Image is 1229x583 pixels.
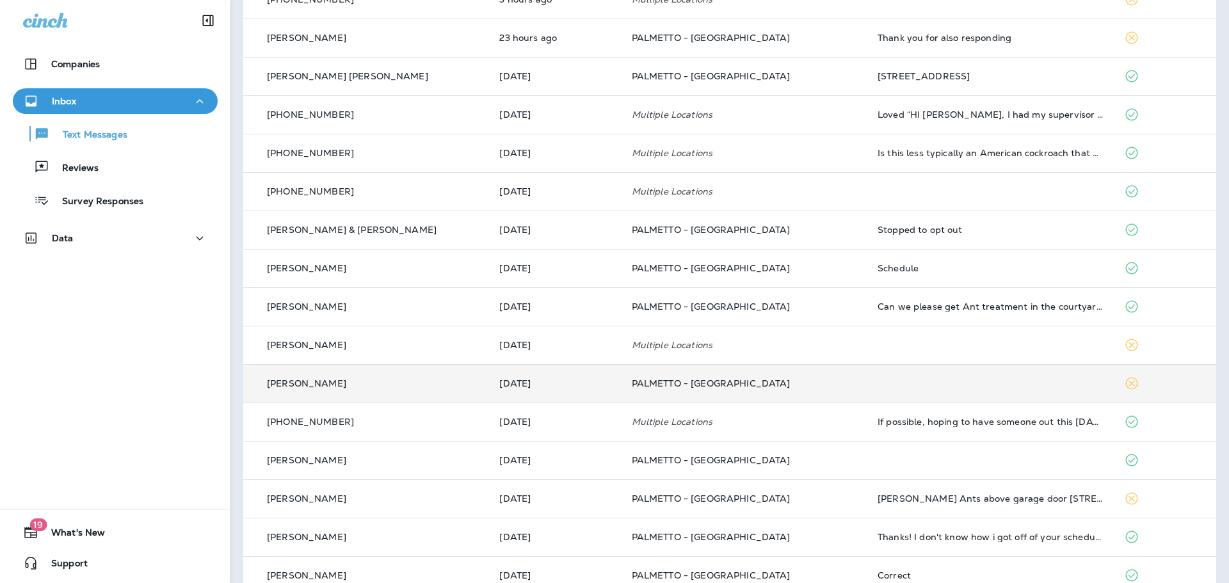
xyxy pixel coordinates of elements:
[267,33,346,43] p: [PERSON_NAME]
[267,225,437,235] p: [PERSON_NAME] & [PERSON_NAME]
[632,417,857,427] p: Multiple Locations
[38,527,105,543] span: What's New
[632,378,791,389] span: PALMETTO - [GEOGRAPHIC_DATA]
[878,148,1103,158] div: Is this less typically an American cockroach that would suddenly appear on my table could it have...
[632,109,857,120] p: Multiple Locations
[878,301,1103,312] div: Can we please get Ant treatment in the courtyard on your next visit?
[499,301,611,312] p: Sep 25, 2025 02:57 PM
[632,301,791,312] span: PALMETTO - [GEOGRAPHIC_DATA]
[878,570,1103,580] div: Correct
[632,224,791,236] span: PALMETTO - [GEOGRAPHIC_DATA]
[38,558,88,573] span: Support
[878,109,1103,120] div: Loved “HI Lindsay, I had my supervisor look at your photo and it does appear to be an american co...
[632,531,791,543] span: PALMETTO - [GEOGRAPHIC_DATA]
[499,33,611,43] p: Sep 29, 2025 02:26 PM
[267,570,346,580] p: [PERSON_NAME]
[499,493,611,504] p: Sep 23, 2025 02:48 PM
[267,532,346,542] p: [PERSON_NAME]
[267,186,354,196] p: [PHONE_NUMBER]
[13,51,218,77] button: Companies
[267,493,346,504] p: [PERSON_NAME]
[878,71,1103,81] div: 1078 Glenshaw St. North Charleston, SC 29405
[52,233,74,243] p: Data
[632,340,857,350] p: Multiple Locations
[267,148,354,158] p: [PHONE_NUMBER]
[499,71,611,81] p: Sep 26, 2025 04:32 PM
[632,454,791,466] span: PALMETTO - [GEOGRAPHIC_DATA]
[499,263,611,273] p: Sep 25, 2025 05:20 PM
[13,550,218,576] button: Support
[267,378,346,388] p: [PERSON_NAME]
[267,71,428,81] p: [PERSON_NAME] [PERSON_NAME]
[632,148,857,158] p: Multiple Locations
[632,570,791,581] span: PALMETTO - [GEOGRAPHIC_DATA]
[51,59,100,69] p: Companies
[499,570,611,580] p: Sep 23, 2025 10:30 AM
[632,186,857,196] p: Multiple Locations
[878,417,1103,427] div: If possible, hoping to have someone out this coming Monday or Tuesday. We have guest arriving on ...
[878,33,1103,43] div: Thank you for also responding
[632,32,791,44] span: PALMETTO - [GEOGRAPHIC_DATA]
[13,88,218,114] button: Inbox
[13,520,218,545] button: 19What's New
[267,340,346,350] p: [PERSON_NAME]
[52,96,76,106] p: Inbox
[878,263,1103,273] div: Schedule
[267,263,346,273] p: [PERSON_NAME]
[190,8,226,33] button: Collapse Sidebar
[267,455,346,465] p: [PERSON_NAME]
[878,493,1103,504] div: Carpenter Ants above garage door 954 Key Colony Court Mount Pleasant, SC 29464
[632,493,791,504] span: PALMETTO - [GEOGRAPHIC_DATA]
[29,518,47,531] span: 19
[49,163,99,175] p: Reviews
[632,262,791,274] span: PALMETTO - [GEOGRAPHIC_DATA]
[499,109,611,120] p: Sep 26, 2025 03:53 PM
[499,186,611,196] p: Sep 26, 2025 08:58 AM
[499,148,611,158] p: Sep 26, 2025 12:01 PM
[49,196,143,208] p: Survey Responses
[499,225,611,235] p: Sep 25, 2025 05:58 PM
[13,120,218,147] button: Text Messages
[878,225,1103,235] div: Stopped to opt out
[267,417,354,427] p: [PHONE_NUMBER]
[13,154,218,180] button: Reviews
[13,187,218,214] button: Survey Responses
[499,340,611,350] p: Sep 25, 2025 02:05 PM
[267,301,346,312] p: [PERSON_NAME]
[499,455,611,465] p: Sep 25, 2025 11:26 AM
[267,109,354,120] p: [PHONE_NUMBER]
[499,417,611,427] p: Sep 25, 2025 11:55 AM
[499,532,611,542] p: Sep 23, 2025 02:23 PM
[50,129,127,141] p: Text Messages
[878,532,1103,542] div: Thanks! I don't know how i got off of your schedule? We have been customers since 2003
[632,70,791,82] span: PALMETTO - [GEOGRAPHIC_DATA]
[499,378,611,388] p: Sep 25, 2025 01:09 PM
[13,225,218,251] button: Data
